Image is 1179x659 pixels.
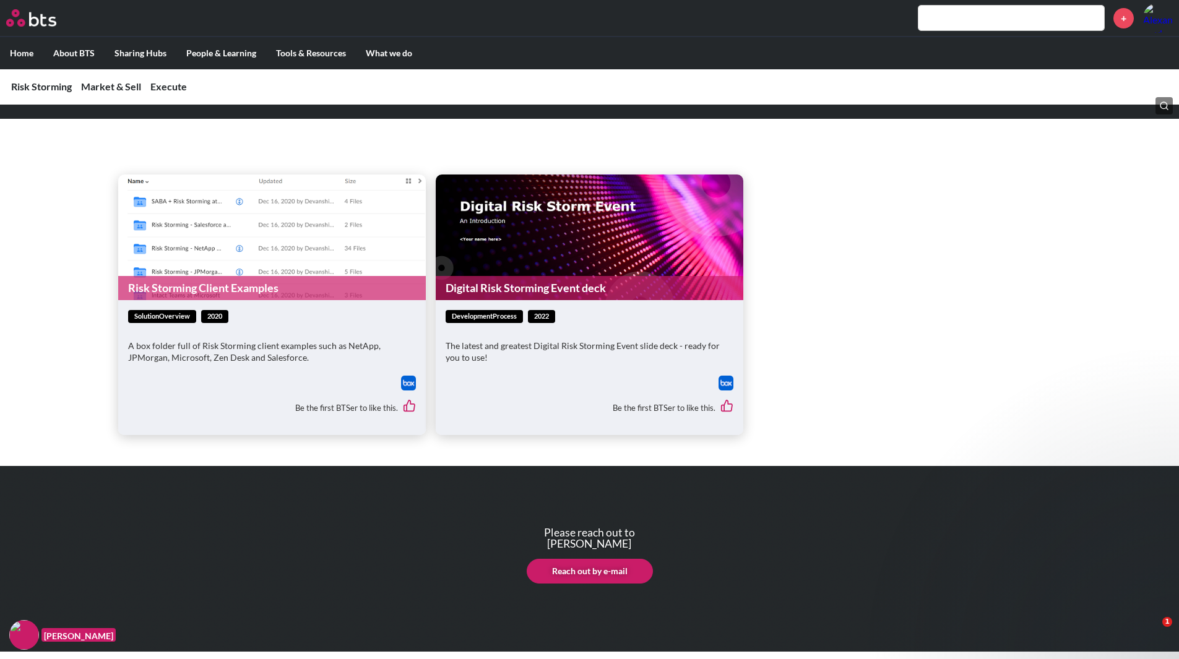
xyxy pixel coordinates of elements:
a: Reach out by e-mail [527,559,653,584]
p: Please reach out to [PERSON_NAME] [519,527,660,549]
a: Execute [150,80,187,92]
div: Be the first BTSer to like this. [446,390,733,425]
span: solutionOverview [128,310,196,323]
span: 1 [1162,617,1172,627]
img: Alexander Boykas [1143,3,1173,33]
img: Box logo [401,376,416,390]
a: Profile [1143,3,1173,33]
p: The latest and greatest Digital Risk Storming Event slide deck - ready for you to use! [446,340,733,364]
label: What we do [356,37,422,69]
a: Digital Risk Storming Event deck [436,276,743,300]
img: F [9,620,39,650]
a: Risk Storming Client Examples [118,276,426,300]
iframe: Intercom notifications message [931,406,1179,626]
a: Download file from Box [401,376,416,390]
span: 2020 [201,310,228,323]
span: 2022 [528,310,555,323]
img: Box logo [719,376,733,390]
iframe: Intercom live chat [1137,617,1167,647]
span: developmentProcess [446,310,523,323]
a: Go home [6,9,79,27]
label: Tools & Resources [266,37,356,69]
label: About BTS [43,37,105,69]
p: A box folder full of Risk Storming client examples such as NetApp, JPMorgan, Microsoft, Zen Desk ... [128,340,416,364]
a: Risk Storming [11,80,72,92]
figcaption: [PERSON_NAME] [41,628,116,642]
label: People & Learning [176,37,266,69]
div: Be the first BTSer to like this. [128,390,416,425]
a: + [1113,8,1134,28]
img: BTS Logo [6,9,56,27]
a: Market & Sell [81,80,141,92]
a: Download file from Box [719,376,733,390]
label: Sharing Hubs [105,37,176,69]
